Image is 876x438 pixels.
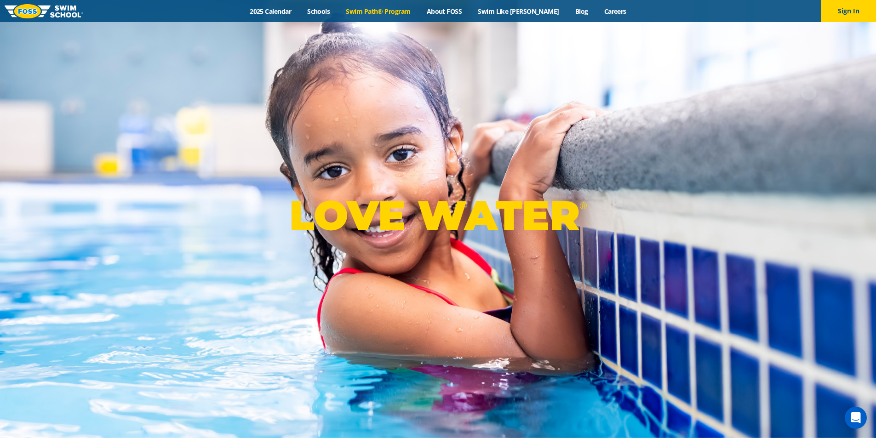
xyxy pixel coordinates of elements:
a: Careers [596,7,634,16]
p: LOVE WATER [289,191,587,240]
img: FOSS Swim School Logo [5,4,83,18]
div: Open Intercom Messenger [845,407,867,429]
a: 2025 Calendar [242,7,299,16]
a: Swim Like [PERSON_NAME] [470,7,567,16]
a: Blog [567,7,596,16]
a: Schools [299,7,338,16]
a: About FOSS [418,7,470,16]
sup: ® [579,200,587,211]
a: Swim Path® Program [338,7,418,16]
